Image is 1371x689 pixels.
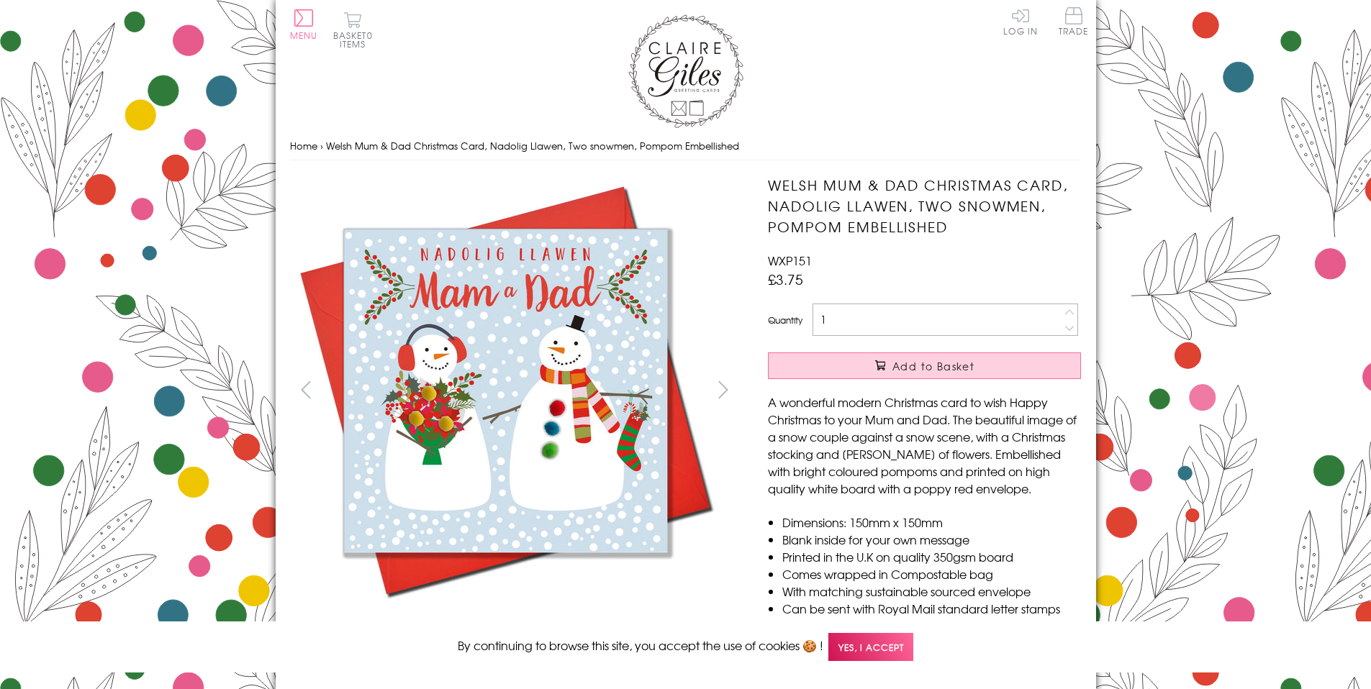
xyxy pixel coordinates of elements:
[707,373,739,406] button: next
[333,12,373,48] button: Basket0 items
[768,269,803,289] span: £3.75
[768,175,1081,237] h1: Welsh Mum & Dad Christmas Card, Nadolig Llawen, Two snowmen, Pompom Embellished
[290,132,1082,161] nav: breadcrumbs
[326,139,739,152] span: Welsh Mum & Dad Christmas Card, Nadolig Llawen, Two snowmen, Pompom Embellished
[739,175,1171,520] img: Welsh Mum & Dad Christmas Card, Nadolig Llawen, Two snowmen, Pompom Embellished
[892,359,974,373] span: Add to Basket
[289,175,721,606] img: Welsh Mum & Dad Christmas Card, Nadolig Llawen, Two snowmen, Pompom Embellished
[768,314,802,327] label: Quantity
[782,548,1081,565] li: Printed in the U.K on quality 350gsm board
[320,139,323,152] span: ›
[768,393,1081,497] p: A wonderful modern Christmas card to wish Happy Christmas to your Mum and Dad. The beautiful imag...
[1059,7,1089,35] span: Trade
[1059,7,1089,38] a: Trade
[828,633,913,661] span: Yes, I accept
[290,139,317,152] a: Home
[782,565,1081,583] li: Comes wrapped in Compostable bag
[782,514,1081,531] li: Dimensions: 150mm x 150mm
[1003,7,1038,35] a: Log In
[782,583,1081,600] li: With matching sustainable sourced envelope
[290,373,322,406] button: prev
[782,531,1081,548] li: Blank inside for your own message
[768,252,812,269] span: WXP151
[782,600,1081,617] li: Can be sent with Royal Mail standard letter stamps
[768,352,1081,379] button: Add to Basket
[628,14,743,128] img: Claire Giles Greetings Cards
[290,9,318,40] button: Menu
[290,29,318,42] span: Menu
[340,29,373,50] span: 0 items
